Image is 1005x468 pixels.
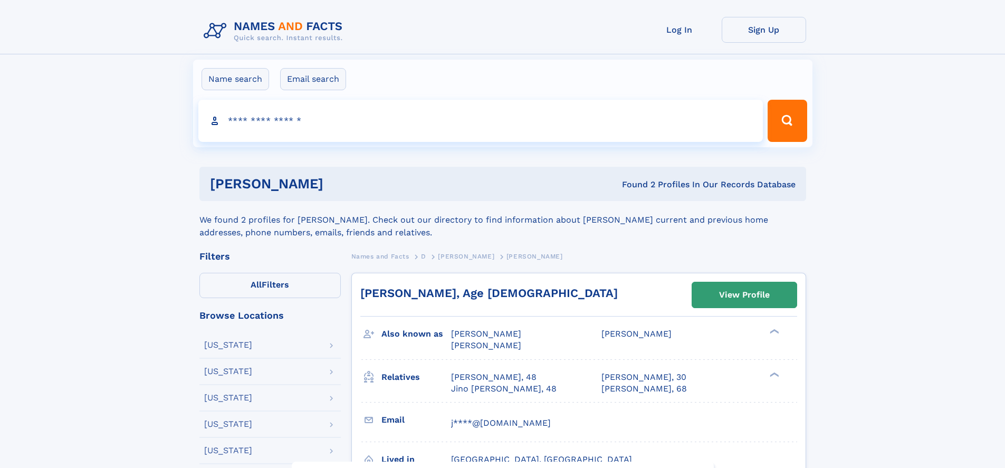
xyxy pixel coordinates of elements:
[601,383,687,395] a: [PERSON_NAME], 68
[692,282,797,308] a: View Profile
[601,371,686,383] a: [PERSON_NAME], 30
[360,286,618,300] a: [PERSON_NAME], Age [DEMOGRAPHIC_DATA]
[381,368,451,386] h3: Relatives
[473,179,796,190] div: Found 2 Profiles In Our Records Database
[210,177,473,190] h1: [PERSON_NAME]
[421,253,426,260] span: D
[199,252,341,261] div: Filters
[722,17,806,43] a: Sign Up
[767,328,780,335] div: ❯
[351,250,409,263] a: Names and Facts
[767,371,780,378] div: ❯
[204,367,252,376] div: [US_STATE]
[202,68,269,90] label: Name search
[199,273,341,298] label: Filters
[451,454,632,464] span: [GEOGRAPHIC_DATA], [GEOGRAPHIC_DATA]
[451,371,537,383] a: [PERSON_NAME], 48
[451,340,521,350] span: [PERSON_NAME]
[637,17,722,43] a: Log In
[198,100,763,142] input: search input
[438,253,494,260] span: [PERSON_NAME]
[251,280,262,290] span: All
[204,341,252,349] div: [US_STATE]
[421,250,426,263] a: D
[451,383,557,395] a: Jino [PERSON_NAME], 48
[438,250,494,263] a: [PERSON_NAME]
[451,329,521,339] span: [PERSON_NAME]
[199,17,351,45] img: Logo Names and Facts
[381,325,451,343] h3: Also known as
[768,100,807,142] button: Search Button
[204,394,252,402] div: [US_STATE]
[381,411,451,429] h3: Email
[199,311,341,320] div: Browse Locations
[204,420,252,428] div: [US_STATE]
[199,201,806,239] div: We found 2 profiles for [PERSON_NAME]. Check out our directory to find information about [PERSON_...
[204,446,252,455] div: [US_STATE]
[601,329,672,339] span: [PERSON_NAME]
[506,253,563,260] span: [PERSON_NAME]
[280,68,346,90] label: Email search
[719,283,770,307] div: View Profile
